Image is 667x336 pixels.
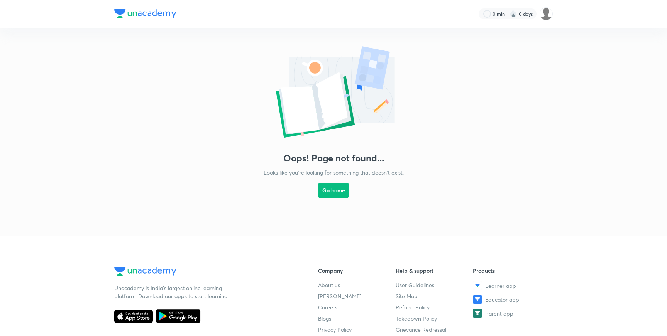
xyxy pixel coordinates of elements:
h6: Products [473,267,550,275]
span: Educator app [485,296,519,304]
img: error [256,43,411,143]
a: Parent app [473,309,550,318]
span: Parent app [485,309,513,318]
img: Ajit [540,7,553,20]
img: Educator app [473,295,482,304]
h6: Company [318,267,396,275]
a: Educator app [473,295,550,304]
a: [PERSON_NAME] [318,292,396,300]
a: Refund Policy [396,303,473,311]
a: Takedown Policy [396,314,473,323]
p: Looks like you're looking for something that doesn't exist. [264,168,404,176]
a: Privacy Policy [318,326,396,334]
p: Unacademy is India’s largest online learning platform. Download our apps to start learning [114,284,230,300]
img: streak [510,10,517,18]
a: Site Map [396,292,473,300]
button: Go home [318,183,349,198]
img: Learner app [473,281,482,290]
h3: Oops! Page not found... [283,153,384,164]
img: Company Logo [114,267,176,276]
a: Grievance Redressal [396,326,473,334]
a: About us [318,281,396,289]
img: Company Logo [114,9,176,18]
a: Go home [318,176,349,218]
img: Parent app [473,309,482,318]
a: Careers [318,303,396,311]
span: Careers [318,303,337,311]
span: Learner app [485,282,516,290]
a: User Guidelines [396,281,473,289]
a: Company Logo [114,267,293,278]
h6: Help & support [396,267,473,275]
a: Blogs [318,314,396,323]
a: Learner app [473,281,550,290]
